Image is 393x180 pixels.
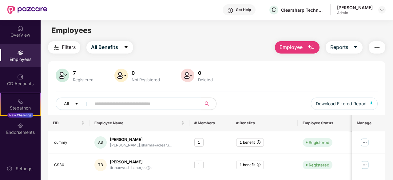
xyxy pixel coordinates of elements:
img: svg+xml;base64,PHN2ZyB4bWxucz0iaHR0cDovL3d3dy53My5vcmcvMjAwMC9zdmciIHhtbG5zOnhsaW5rPSJodHRwOi8vd3... [370,102,373,105]
img: svg+xml;base64,PHN2ZyBpZD0iSG9tZSIgeG1sbnM9Imh0dHA6Ly93d3cudzMub3JnLzIwMDAvc3ZnIiB3aWR0aD0iMjAiIG... [17,25,23,31]
th: Manage [352,115,385,131]
div: Settings [14,166,34,172]
div: New Challenge [7,113,33,118]
div: 0 [130,70,161,76]
span: C [272,6,276,14]
div: Stepathon [1,105,40,111]
div: Registered [309,139,329,146]
span: info-circle [257,163,260,166]
img: svg+xml;base64,PHN2ZyB4bWxucz0iaHR0cDovL3d3dy53My5vcmcvMjAwMC9zdmciIHdpZHRoPSIyNCIgaGVpZ2h0PSIyNC... [53,44,60,51]
div: CS30 [54,162,85,168]
img: manageButton [360,160,370,170]
img: svg+xml;base64,PHN2ZyB4bWxucz0iaHR0cDovL3d3dy53My5vcmcvMjAwMC9zdmciIHdpZHRoPSIyNCIgaGVpZ2h0PSIyNC... [373,44,381,51]
button: Filters [48,41,80,54]
button: Employee [275,41,320,54]
div: 0 [197,70,214,76]
div: 1 [194,138,204,147]
span: caret-down [124,45,129,50]
img: svg+xml;base64,PHN2ZyB4bWxucz0iaHR0cDovL3d3dy53My5vcmcvMjAwMC9zdmciIHdpZHRoPSIyMSIgaGVpZ2h0PSIyMC... [17,98,23,104]
th: Employee Status [298,115,364,131]
div: Admin [337,10,373,15]
button: Download Filtered Report [311,98,378,110]
div: Get Help [236,7,251,12]
img: svg+xml;base64,PHN2ZyBpZD0iU2V0dGluZy0yMHgyMCIgeG1sbnM9Imh0dHA6Ly93d3cudzMub3JnLzIwMDAvc3ZnIiB3aW... [6,166,13,172]
span: search [201,101,213,106]
span: Employees [51,26,92,35]
img: svg+xml;base64,PHN2ZyB4bWxucz0iaHR0cDovL3d3dy53My5vcmcvMjAwMC9zdmciIHhtbG5zOnhsaW5rPSJodHRwOi8vd3... [181,69,194,82]
span: All [64,100,69,107]
div: tirthanwesh.banerjee@c... [110,165,155,171]
button: Reportscaret-down [326,41,363,54]
span: EID [53,121,80,126]
div: [PERSON_NAME].sharma@clear.i... [110,142,172,148]
button: Allcaret-down [56,98,93,110]
span: caret-down [353,45,358,50]
span: info-circle [257,140,260,144]
span: Employee Status [303,121,355,126]
img: svg+xml;base64,PHN2ZyBpZD0iRW1wbG95ZWVzIiB4bWxucz0iaHR0cDovL3d3dy53My5vcmcvMjAwMC9zdmciIHdpZHRoPS... [17,50,23,56]
img: manageButton [360,138,370,147]
div: Not Registered [130,77,161,82]
button: All Benefitscaret-down [86,41,133,54]
div: [PERSON_NAME] [110,137,172,142]
img: svg+xml;base64,PHN2ZyBpZD0iSGVscC0zMngzMiIgeG1sbnM9Imh0dHA6Ly93d3cudzMub3JnLzIwMDAvc3ZnIiB3aWR0aD... [227,7,233,14]
img: New Pazcare Logo [7,6,47,14]
img: svg+xml;base64,PHN2ZyBpZD0iRW5kb3JzZW1lbnRzIiB4bWxucz0iaHR0cDovL3d3dy53My5vcmcvMjAwMC9zdmciIHdpZH... [17,122,23,129]
div: dummy [54,140,85,146]
div: 1 benefit [236,161,264,170]
span: Download Filtered Report [316,100,367,107]
span: Employee [280,43,303,51]
div: [PERSON_NAME] [110,159,155,165]
div: 1 benefit [236,138,264,147]
div: TB [94,159,107,171]
span: All Benefits [91,43,118,51]
span: Filters [62,43,76,51]
img: svg+xml;base64,PHN2ZyB4bWxucz0iaHR0cDovL3d3dy53My5vcmcvMjAwMC9zdmciIHhtbG5zOnhsaW5rPSJodHRwOi8vd3... [308,44,315,51]
button: search [201,98,216,110]
th: EID [48,115,89,131]
div: [PERSON_NAME] [337,5,373,10]
div: Clearsharp Technology Private Limited [281,7,324,13]
th: Employee Name [89,115,189,131]
img: svg+xml;base64,PHN2ZyBpZD0iRHJvcGRvd24tMzJ4MzIiIHhtbG5zPSJodHRwOi8vd3d3LnczLm9yZy8yMDAwL3N2ZyIgd2... [379,7,384,12]
div: Registered [72,77,95,82]
div: Registered [309,162,329,168]
div: Deleted [197,77,214,82]
span: Reports [330,43,348,51]
th: # Benefits [231,115,298,131]
th: # Members [189,115,231,131]
span: caret-down [74,102,79,106]
img: svg+xml;base64,PHN2ZyB4bWxucz0iaHR0cDovL3d3dy53My5vcmcvMjAwMC9zdmciIHhtbG5zOnhsaW5rPSJodHRwOi8vd3... [56,69,69,82]
span: Employee Name [94,121,180,126]
div: 1 [194,161,204,170]
div: 7 [72,70,95,76]
img: svg+xml;base64,PHN2ZyBpZD0iQ0RfQWNjb3VudHMiIGRhdGEtbmFtZT0iQ0QgQWNjb3VudHMiIHhtbG5zPSJodHRwOi8vd3... [17,74,23,80]
img: svg+xml;base64,PHN2ZyB4bWxucz0iaHR0cDovL3d3dy53My5vcmcvMjAwMC9zdmciIHhtbG5zOnhsaW5rPSJodHRwOi8vd3... [114,69,128,82]
div: AS [94,136,107,149]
